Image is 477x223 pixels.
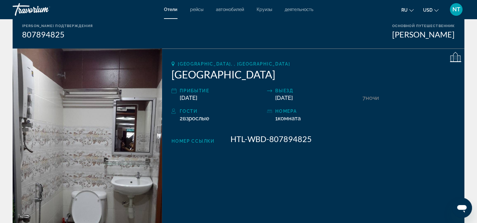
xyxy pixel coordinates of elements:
[285,7,313,12] a: деятельность
[180,87,264,94] div: прибытие
[216,7,244,12] a: автомобилей
[401,8,408,13] span: ru
[363,94,366,101] span: 7
[172,139,214,144] span: Номер ссылки
[452,198,472,218] iframe: Button to launch messaging window
[392,24,455,28] div: Основной путешественник
[22,30,93,39] div: 807894825
[401,5,414,14] button: Change language
[230,134,312,144] span: HTL-WBD-807894825
[172,68,455,81] h2: [GEOGRAPHIC_DATA]
[275,87,359,94] div: Выезд
[275,107,359,115] div: номера
[392,30,455,39] div: [PERSON_NAME]
[275,115,301,122] span: 1
[180,94,197,101] span: [DATE]
[164,7,177,12] a: Отели
[278,115,301,122] span: Комната
[448,3,464,16] button: User Menu
[190,7,203,12] a: рейсы
[275,94,293,101] span: [DATE]
[22,24,93,28] div: [PERSON_NAME] подтверждения
[178,61,290,66] span: [GEOGRAPHIC_DATA], , [GEOGRAPHIC_DATA]
[13,1,76,18] a: Travorium
[423,8,433,13] span: USD
[423,5,439,14] button: Change currency
[257,7,272,12] a: Круизы
[180,115,209,122] span: 2
[366,94,379,101] span: ночи
[452,6,460,13] span: NT
[183,115,209,122] span: Взрослые
[180,107,264,115] div: Гости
